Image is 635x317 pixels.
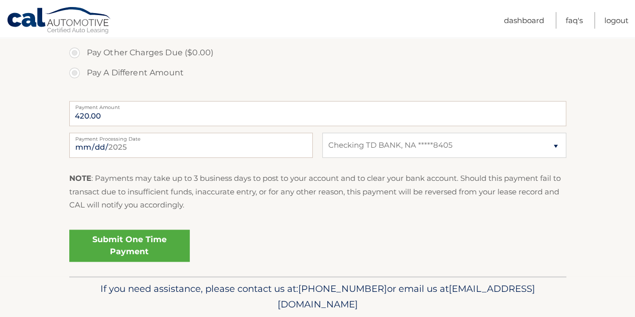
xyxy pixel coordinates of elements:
[69,63,566,83] label: Pay A Different Amount
[69,172,566,212] p: : Payments may take up to 3 business days to post to your account and to clear your bank account....
[566,12,583,29] a: FAQ's
[69,43,566,63] label: Pay Other Charges Due ($0.00)
[504,12,544,29] a: Dashboard
[69,101,566,126] input: Payment Amount
[69,101,566,109] label: Payment Amount
[69,173,91,183] strong: NOTE
[7,7,112,36] a: Cal Automotive
[69,133,313,158] input: Payment Date
[69,230,190,262] a: Submit One Time Payment
[604,12,628,29] a: Logout
[76,281,560,313] p: If you need assistance, please contact us at: or email us at
[69,133,313,141] label: Payment Processing Date
[298,283,387,294] span: [PHONE_NUMBER]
